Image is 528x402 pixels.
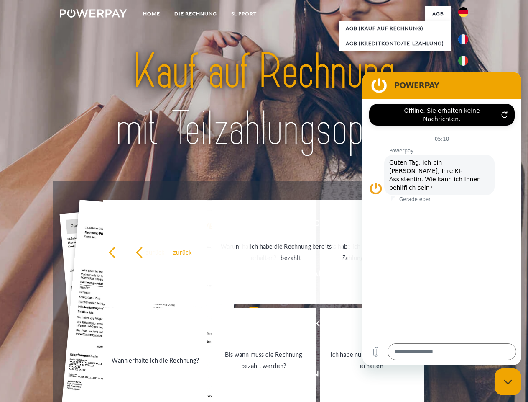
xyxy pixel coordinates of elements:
[458,7,468,17] img: de
[217,349,311,371] div: Bis wann muss die Rechnung bezahlt werden?
[339,21,451,36] a: AGB (Kauf auf Rechnung)
[425,6,451,21] a: agb
[458,34,468,44] img: fr
[362,72,521,365] iframe: Messaging-Fenster
[135,246,230,258] div: zurück
[495,368,521,395] iframe: Schaltfläche zum Öffnen des Messaging-Fensters; Konversation läuft
[167,6,224,21] a: DIE RECHNUNG
[352,241,446,263] div: [PERSON_NAME] wurde retourniert
[108,354,202,366] div: Wann erhalte ich die Rechnung?
[108,246,202,258] div: zurück
[60,9,127,18] img: logo-powerpay-white.svg
[136,6,167,21] a: Home
[458,56,468,66] img: it
[80,40,448,160] img: title-powerpay_de.svg
[224,6,264,21] a: SUPPORT
[244,241,338,263] div: Ich habe die Rechnung bereits bezahlt
[325,349,419,371] div: Ich habe nur eine Teillieferung erhalten
[339,36,451,51] a: AGB (Kreditkonto/Teilzahlung)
